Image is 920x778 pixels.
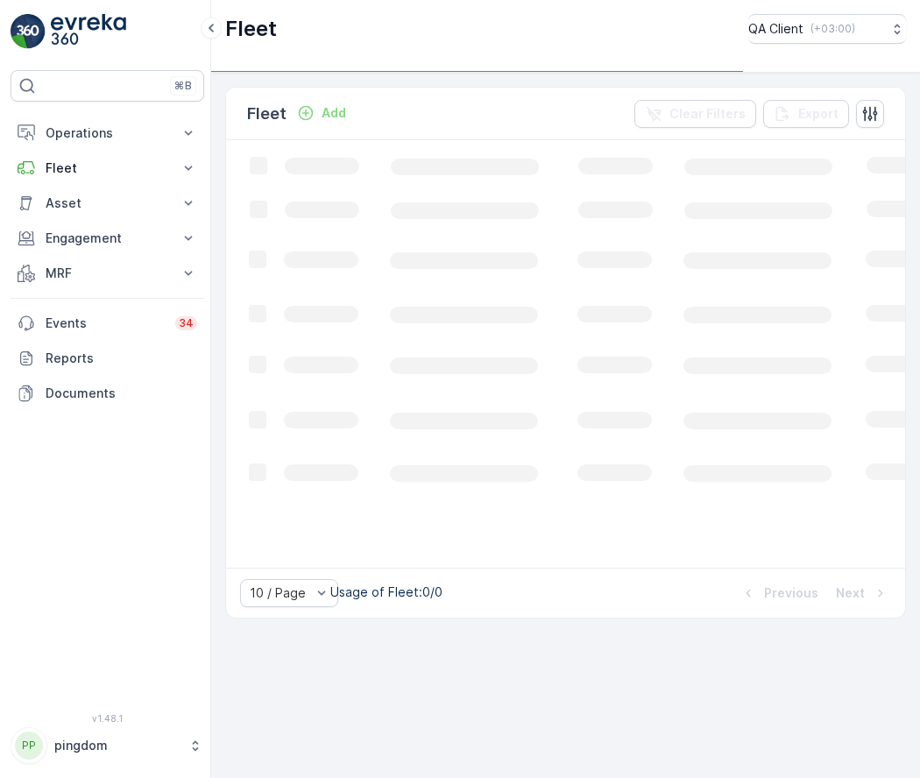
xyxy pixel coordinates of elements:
[748,14,906,44] button: QA Client(+03:00)
[46,124,169,142] p: Operations
[179,316,194,330] p: 34
[46,315,165,332] p: Events
[738,583,820,604] button: Previous
[836,584,865,602] p: Next
[11,306,204,341] a: Events34
[810,22,855,36] p: ( +03:00 )
[46,265,169,282] p: MRF
[15,732,43,760] div: PP
[174,79,192,93] p: ⌘B
[46,159,169,177] p: Fleet
[247,102,287,126] p: Fleet
[763,100,849,128] button: Export
[11,116,204,151] button: Operations
[11,186,204,221] button: Asset
[11,727,204,764] button: PPpingdom
[798,105,839,123] p: Export
[11,713,204,724] span: v 1.48.1
[11,376,204,411] a: Documents
[46,230,169,247] p: Engagement
[54,737,180,754] p: pingdom
[330,583,442,601] p: Usage of Fleet : 0/0
[748,20,803,38] p: QA Client
[46,350,197,367] p: Reports
[322,104,346,122] p: Add
[764,584,818,602] p: Previous
[669,105,746,123] p: Clear Filters
[11,221,204,256] button: Engagement
[46,385,197,402] p: Documents
[11,151,204,186] button: Fleet
[11,341,204,376] a: Reports
[46,194,169,212] p: Asset
[290,103,353,124] button: Add
[51,14,126,49] img: logo_light-DOdMpM7g.png
[11,14,46,49] img: logo
[834,583,891,604] button: Next
[634,100,756,128] button: Clear Filters
[225,15,277,43] p: Fleet
[11,256,204,291] button: MRF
